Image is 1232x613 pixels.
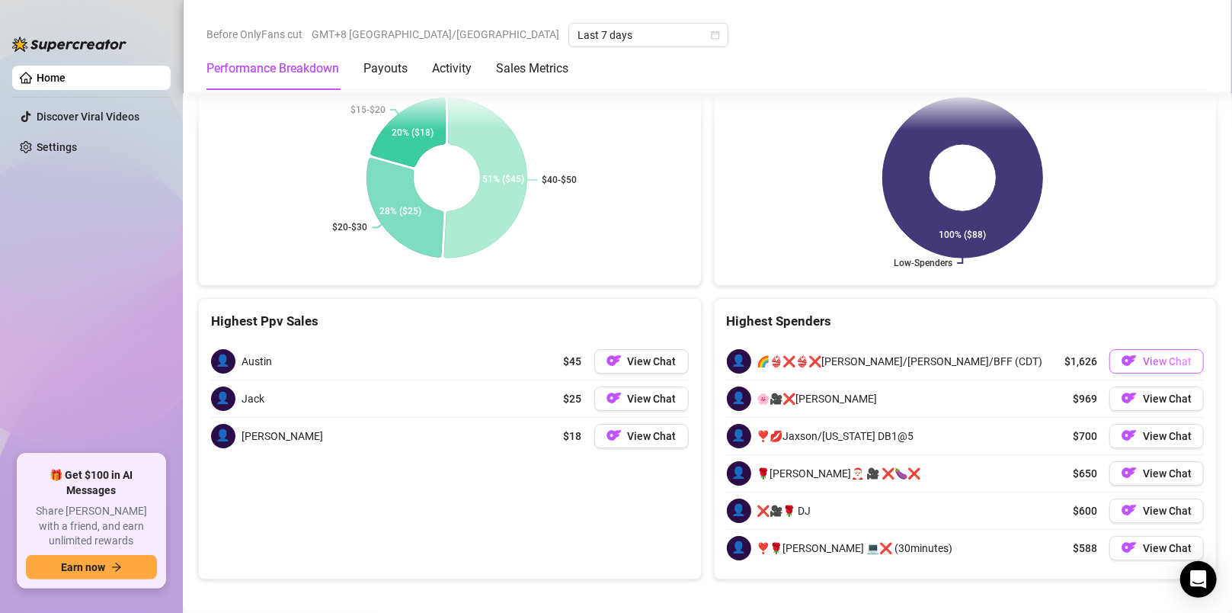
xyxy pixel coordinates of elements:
span: 👤 [211,387,235,411]
span: 👤 [211,349,235,374]
a: Home [37,72,66,84]
span: 👤 [727,387,751,411]
img: OF [606,353,622,368]
span: $18 [564,428,582,445]
a: Discover Viral Videos [37,111,139,123]
button: OFView Chat [1109,349,1204,374]
img: OF [1122,390,1137,406]
text: $40-$50 [542,175,577,185]
span: $1,626 [1064,353,1097,370]
span: 👤 [727,424,751,448]
span: 👤 [211,424,235,448]
button: OFView Chat [1109,387,1204,411]
img: OF [1122,465,1137,480]
span: View Chat [1143,467,1192,480]
text: $20-$30 [333,222,368,233]
img: OF [1122,540,1137,555]
span: $969 [1073,390,1097,407]
span: ❌🎥🌹 DJ [757,502,811,519]
button: OFView Chat [1109,461,1204,486]
span: $588 [1073,540,1097,557]
span: 👤 [727,499,751,523]
span: View Chat [1143,430,1192,442]
img: logo-BBDzfeDw.svg [12,37,126,52]
text: Low-Spenders [894,258,952,268]
a: Settings [37,141,77,153]
button: OFView Chat [594,424,689,448]
div: Payouts [363,59,408,78]
span: arrow-right [111,562,122,573]
img: OF [1122,353,1137,368]
div: Highest Ppv Sales [211,311,689,332]
div: Highest Spenders [727,311,1205,332]
span: $45 [564,353,582,370]
span: 👤 [727,461,751,486]
span: $600 [1073,502,1097,519]
span: GMT+8 [GEOGRAPHIC_DATA]/[GEOGRAPHIC_DATA] [312,23,559,46]
span: Last 7 days [578,24,719,47]
span: View Chat [1143,355,1192,367]
div: Sales Metrics [496,59,568,78]
span: View Chat [628,355,677,367]
span: Jack [242,390,264,407]
span: 🎁 Get $100 in AI Messages [26,468,157,498]
span: 👤 [727,536,751,560]
button: OFView Chat [594,387,689,411]
span: $650 [1073,465,1097,482]
div: Open Intercom Messenger [1180,561,1217,598]
div: Performance Breakdown [206,59,339,78]
img: OF [606,428,622,443]
img: OF [1122,502,1137,518]
text: $15-$20 [350,104,386,115]
button: OFView Chat [1109,536,1204,560]
span: View Chat [1143,505,1192,517]
span: ❣️🌹[PERSON_NAME] 💻❌ (30minutes) [757,540,953,557]
span: Earn now [61,561,105,573]
span: View Chat [628,430,677,442]
span: calendar [711,30,720,40]
span: View Chat [1143,393,1192,405]
div: Activity [432,59,472,78]
button: OFView Chat [594,349,689,374]
span: 🌸🎥❌[PERSON_NAME] [757,390,878,407]
span: View Chat [628,393,677,405]
span: Before OnlyFans cut [206,23,302,46]
span: Share [PERSON_NAME] with a friend, and earn unlimited rewards [26,504,157,549]
span: ❣️💋Jaxson/[US_STATE] DB1@5 [757,428,914,445]
span: $25 [564,390,582,407]
img: OF [1122,428,1137,443]
span: View Chat [1143,542,1192,554]
span: [PERSON_NAME] [242,428,323,445]
span: 🌈👙❌👙❌[PERSON_NAME]/[PERSON_NAME]/BFF (CDT) [757,353,1043,370]
button: OFView Chat [1109,499,1204,523]
button: OFView Chat [1109,424,1204,448]
span: $700 [1073,428,1097,445]
span: 🌹[PERSON_NAME]🎅🏻 🎥 ❌🍆❌ [757,465,921,482]
span: Austin [242,353,272,370]
img: OF [606,390,622,406]
button: Earn nowarrow-right [26,555,157,579]
span: 👤 [727,349,751,374]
